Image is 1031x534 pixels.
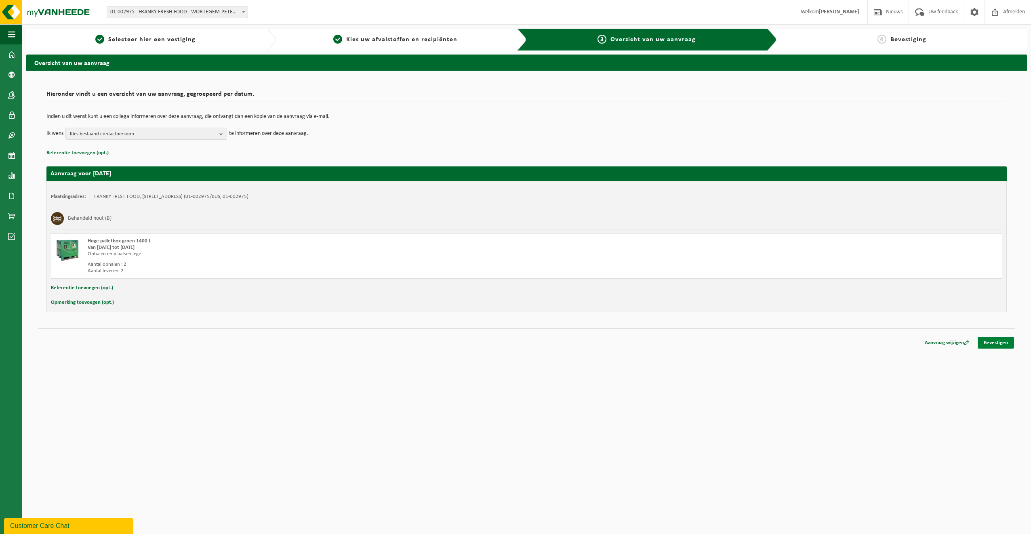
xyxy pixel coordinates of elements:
[68,212,112,225] h3: Behandeld hout (B)
[919,337,975,349] a: Aanvraag wijzigen
[70,128,216,140] span: Kies bestaand contactpersoon
[50,170,111,177] strong: Aanvraag voor [DATE]
[88,251,559,257] div: Ophalen en plaatsen lege
[598,35,606,44] span: 3
[30,35,260,44] a: 1Selecteer hier een vestiging
[51,283,113,293] button: Referentie toevoegen (opt.)
[877,35,886,44] span: 4
[88,261,559,268] div: Aantal ophalen : 2
[55,238,80,262] img: PB-HB-1400-HPE-GN-01.png
[88,268,559,274] div: Aantal leveren: 2
[4,516,135,534] iframe: chat widget
[229,128,308,140] p: te informeren over deze aanvraag.
[819,9,859,15] strong: [PERSON_NAME]
[94,193,248,200] td: FRANKY FRESH FOOD, [STREET_ADDRESS] (01-002975/BUS, 01-002975)
[346,36,457,43] span: Kies uw afvalstoffen en recipiënten
[46,91,1007,102] h2: Hieronder vindt u een overzicht van uw aanvraag, gegroepeerd per datum.
[65,128,227,140] button: Kies bestaand contactpersoon
[333,35,342,44] span: 2
[610,36,696,43] span: Overzicht van uw aanvraag
[107,6,248,18] span: 01-002975 - FRANKY FRESH FOOD - WORTEGEM-PETEGEM
[978,337,1014,349] a: Bevestigen
[26,55,1027,70] h2: Overzicht van uw aanvraag
[46,128,63,140] p: Ik wens
[108,36,196,43] span: Selecteer hier een vestiging
[95,35,104,44] span: 1
[88,245,135,250] strong: Van [DATE] tot [DATE]
[51,297,114,308] button: Opmerking toevoegen (opt.)
[51,194,86,199] strong: Plaatsingsadres:
[890,36,926,43] span: Bevestiging
[46,114,1007,120] p: Indien u dit wenst kunt u een collega informeren over deze aanvraag, die ontvangt dan een kopie v...
[46,148,109,158] button: Referentie toevoegen (opt.)
[88,238,151,244] span: Hoge palletbox groen 1400 L
[280,35,510,44] a: 2Kies uw afvalstoffen en recipiënten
